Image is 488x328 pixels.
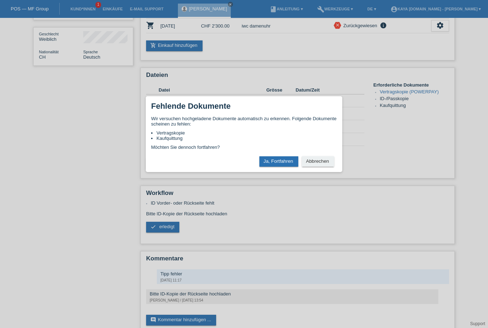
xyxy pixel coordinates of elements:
li: Vertragskopie [156,130,337,136]
div: Wir versuchen hochgeladene Dokumente automatisch zu erkennen. Folgende Dokumente scheinen zu fehl... [151,116,337,150]
li: Kaufquittung [156,136,337,141]
h1: Fehlende Dokumente [151,102,230,111]
button: Abbrechen [302,156,334,167]
button: Ja, Fortfahren [259,156,298,167]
